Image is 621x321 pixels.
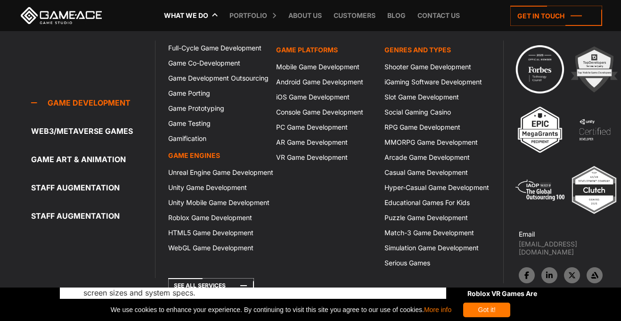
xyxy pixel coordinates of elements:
a: Game Testing [163,116,271,131]
a: PC Game Development [270,120,379,135]
a: Simulation Game Development [379,240,487,255]
a: Game Prototyping [163,101,271,116]
img: 3 [514,104,566,156]
a: Educational Games For Kids [379,195,487,210]
a: Unity Mobile Game Development [163,195,271,210]
a: RPG Game Development [379,120,487,135]
a: Casual Game Development [379,165,487,180]
img: Technology council badge program ace 2025 game ace [514,43,566,95]
a: Game Co-Development [163,56,271,71]
a: AR Game Development [270,135,379,150]
a: HTML5 Game Development [163,225,271,240]
a: Arcade Game Development [379,150,487,165]
a: Game platforms [270,41,379,59]
a: Staff Augmentation [31,206,155,225]
a: Get in touch [510,6,602,26]
a: More info [424,306,451,313]
a: Mobile Game Development [270,59,379,74]
a: See All Services [168,278,254,293]
img: 2 [568,43,620,95]
a: Puzzle Game Development [379,210,487,225]
a: MMORPG Game Development [379,135,487,150]
a: Shooter Game Development [379,59,487,74]
a: WebGL Game Development [163,240,271,255]
strong: Email [519,230,535,238]
span: We use cookies to enhance your experience. By continuing to visit this site you agree to our use ... [111,303,451,317]
a: Game development [31,93,155,112]
a: Console Game Development [270,105,379,120]
a: VR Game Development [270,150,379,165]
a: Genres and Types [379,41,487,59]
img: 4 [569,104,621,156]
a: Game Porting [163,86,271,101]
a: Gamification [163,131,271,146]
a: Social Gaming Casino [379,105,487,120]
a: iOS Game Development [270,90,379,105]
a: Hyper-Casual Game Development [379,180,487,195]
div: Got it! [463,303,510,317]
a: Serious Games [379,255,487,271]
a: Android Game Development [270,74,379,90]
a: Unity Game Development [163,180,271,195]
a: Match-3 Game Development [379,225,487,240]
a: Slot Game Development [379,90,487,105]
img: 5 [514,164,566,216]
a: Roblox Game Development [163,210,271,225]
a: Unreal Engine Game Development [163,165,271,180]
a: Staff Augmentation [31,178,155,197]
a: Full-Cycle Game Development [163,41,271,56]
a: iGaming Software Development [379,74,487,90]
a: [EMAIL_ADDRESS][DOMAIN_NAME] [519,240,621,256]
a: Game Art & Animation [31,150,155,169]
a: Web3/Metaverse Games [31,122,155,140]
a: Game Development Outsourcing [163,71,271,86]
a: Game Engines [163,146,271,165]
img: Top ar vr development company gaming 2025 game ace [568,164,620,216]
